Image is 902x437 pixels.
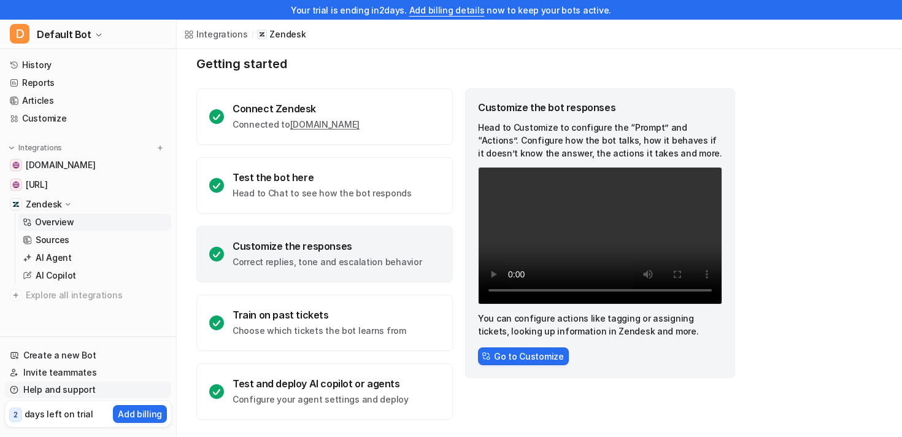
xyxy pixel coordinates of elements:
[18,231,171,249] a: Sources
[5,347,171,364] a: Create a new Bot
[233,171,412,184] div: Test the bot here
[36,252,72,264] p: AI Agent
[18,267,171,284] a: AI Copilot
[269,28,306,41] p: Zendesk
[257,28,306,41] a: Zendesk
[12,201,20,208] img: Zendesk
[18,249,171,266] a: AI Agent
[25,408,93,420] p: days left on trial
[123,363,245,412] button: Messages
[478,347,569,365] button: Go to Customize
[25,155,205,168] div: Send us a message
[13,409,18,420] p: 2
[36,269,76,282] p: AI Copilot
[5,157,171,174] a: help.luigisbox.com[DOMAIN_NAME]
[35,216,74,228] p: Overview
[478,167,722,304] video: Your browser does not support the video tag.
[5,92,171,109] a: Articles
[233,377,409,390] div: Test and deploy AI copilot or agents
[233,118,360,131] p: Connected to
[25,20,49,44] img: Profile image for Patrick
[48,20,72,44] img: Profile image for Katelin
[18,143,62,153] p: Integrations
[233,256,422,268] p: Correct replies, tone and escalation behavior
[211,20,233,42] div: Close
[5,287,171,304] a: Explore all integrations
[25,87,221,108] p: Hi there 👋
[7,144,16,152] img: expand menu
[196,56,736,71] p: Getting started
[12,181,20,188] img: dashboard.eesel.ai
[47,394,75,403] span: Home
[12,161,20,169] img: help.luigisbox.com
[26,179,48,191] span: [URL]
[18,214,171,231] a: Overview
[233,102,360,115] div: Connect Zendesk
[5,381,171,398] a: Help and support
[196,28,248,41] div: Integrations
[478,312,722,338] p: You can configure actions like tagging or assigning tickets, looking up information in Zendesk an...
[233,187,412,199] p: Head to Chat to see how the bot responds
[5,142,66,154] button: Integrations
[482,352,490,360] img: CstomizeIcon
[233,393,409,406] p: Configure your agent settings and deploy
[252,29,254,40] span: /
[233,309,406,321] div: Train on past tickets
[478,121,722,160] p: Head to Customize to configure the “Prompt” and “Actions”. Configure how the bot talks, how it be...
[12,144,233,178] div: Send us a message
[10,24,29,44] span: D
[26,198,62,211] p: Zendesk
[10,289,22,301] img: explore all integrations
[25,108,221,129] p: How can we help?
[113,405,167,423] button: Add billing
[184,28,248,41] a: Integrations
[71,20,96,44] img: Profile image for eesel
[36,234,69,246] p: Sources
[26,285,166,305] span: Explore all integrations
[5,364,171,381] a: Invite teammates
[233,325,406,337] p: Choose which tickets the bot learns from
[163,394,206,403] span: Messages
[26,159,95,171] span: [DOMAIN_NAME]
[5,74,171,91] a: Reports
[156,144,164,152] img: menu_add.svg
[233,240,422,252] div: Customize the responses
[5,56,171,74] a: History
[290,119,360,130] a: [DOMAIN_NAME]
[5,110,171,127] a: Customize
[37,26,91,43] span: Default Bot
[118,408,162,420] p: Add billing
[5,176,171,193] a: dashboard.eesel.ai[URL]
[409,5,485,15] a: Add billing details
[478,101,722,114] div: Customize the bot responses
